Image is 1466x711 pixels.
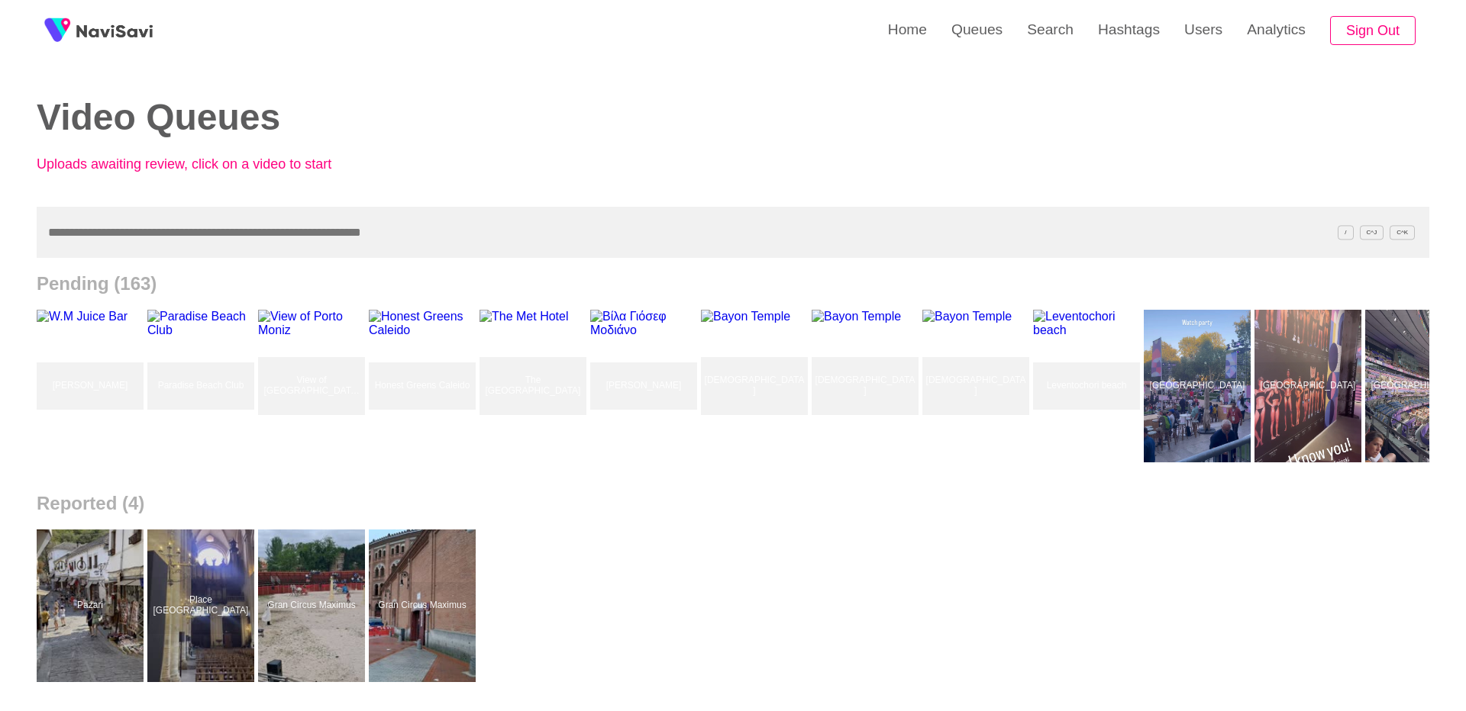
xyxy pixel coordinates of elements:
span: C^J [1360,225,1384,240]
a: Honest Greens CaleidoHonest Greens Caleido [369,310,480,462]
h2: Pending (163) [37,273,1429,294]
span: / [1338,225,1353,240]
h2: Reported (4) [37,493,1429,514]
a: Gran Circus MaximusGran Circus Maximus [369,529,480,682]
a: [GEOGRAPHIC_DATA]Palais de Tokyo [1254,310,1365,462]
a: [PERSON_NAME]Βίλα Γιόσεφ Μοδιάνο [590,310,701,462]
a: Paradise Beach ClubParadise Beach Club [147,310,258,462]
a: [DEMOGRAPHIC_DATA]Bayon Temple [701,310,812,462]
a: [DEMOGRAPHIC_DATA]Bayon Temple [922,310,1033,462]
h2: Video Queues [37,98,710,138]
a: [PERSON_NAME]W.M Juice Bar [37,310,147,462]
button: Sign Out [1330,16,1416,46]
a: The [GEOGRAPHIC_DATA]The Met Hotel [480,310,590,462]
a: [GEOGRAPHIC_DATA]Palais de Tokyo [1144,310,1254,462]
img: fireSpot [76,23,153,38]
a: Leventochori beachLeventochori beach [1033,310,1144,462]
a: [DEMOGRAPHIC_DATA]Bayon Temple [812,310,922,462]
img: fireSpot [38,11,76,50]
a: Place [GEOGRAPHIC_DATA]Place Basilique Saint Sernin [147,529,258,682]
p: Uploads awaiting review, click on a video to start [37,156,373,172]
a: PazariPazari [37,529,147,682]
a: View of [GEOGRAPHIC_DATA][PERSON_NAME]View of Porto Moniz [258,310,369,462]
a: Gran Circus MaximusGran Circus Maximus [258,529,369,682]
span: C^K [1390,225,1415,240]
